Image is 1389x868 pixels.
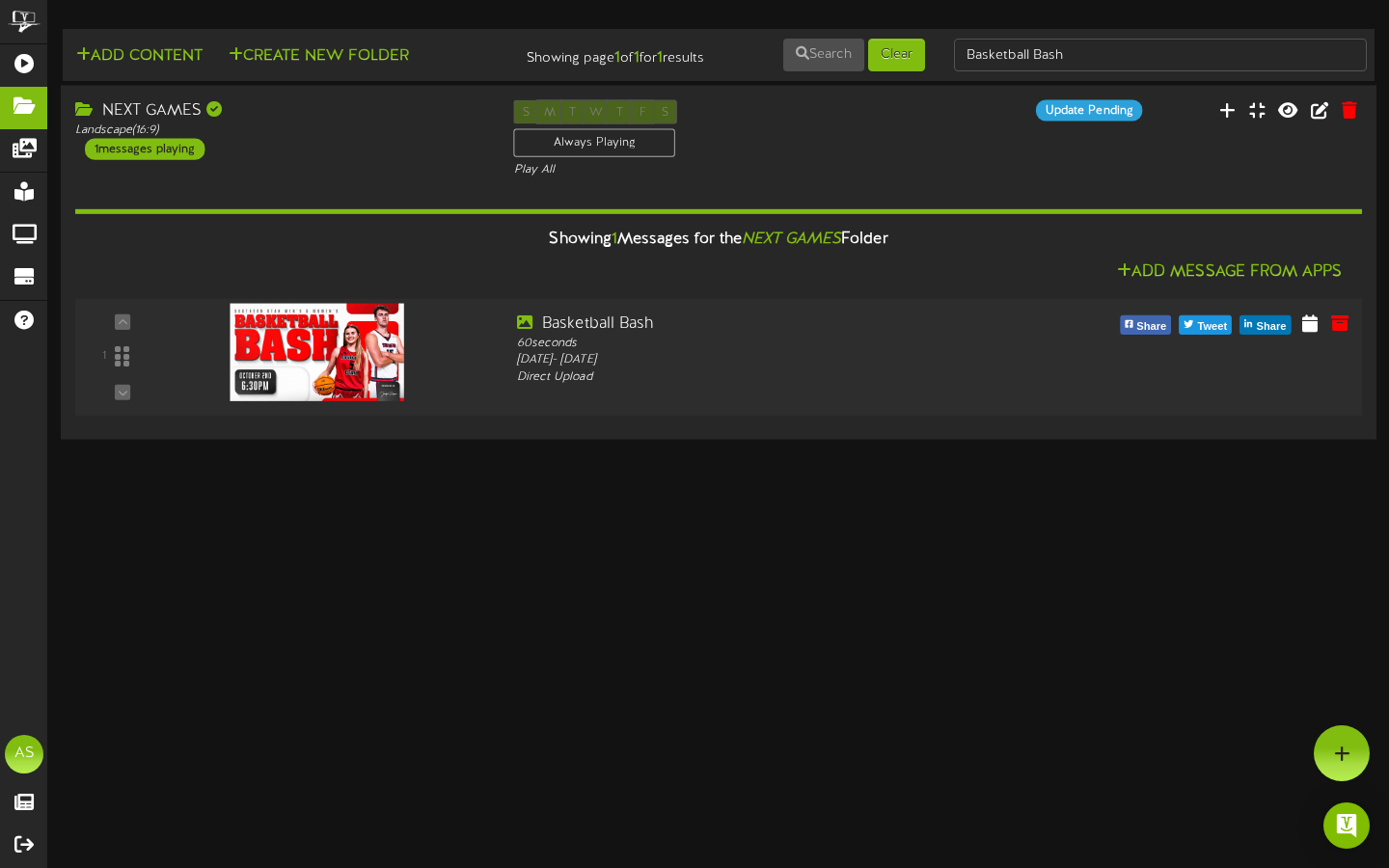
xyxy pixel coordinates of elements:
div: 1 messages playing [85,139,204,160]
button: Share [1120,315,1171,335]
strong: 1 [614,49,620,67]
div: Open Intercom Messenger [1323,802,1370,849]
button: Search [783,39,864,71]
input: -- Search Folders by Name -- [954,39,1367,71]
button: Add Content [70,44,208,68]
div: Landscape ( 16:9 ) [75,122,485,138]
button: Clear [868,39,925,71]
div: Showing Messages for the Folder [61,219,1376,260]
div: Play All [514,162,924,178]
img: 8f2fd487-b25c-4dae-a56e-b5184feba1ee.png [230,304,403,401]
strong: 1 [657,49,663,67]
div: AS [5,735,43,773]
div: [DATE] - [DATE] [517,352,1029,368]
i: NEXT GAMES [742,231,841,248]
div: NEXT GAMES [75,99,485,122]
div: Showing page of for results [498,37,719,69]
button: Add Message From Apps [1111,260,1348,285]
span: Share [1253,316,1291,338]
span: Tweet [1193,316,1231,338]
button: Tweet [1179,315,1232,335]
div: Always Playing [514,129,676,157]
div: Direct Upload [517,369,1029,386]
strong: 1 [634,49,640,67]
div: Basketball Bash [517,313,1029,336]
button: Create New Folder [223,44,415,68]
span: Share [1132,316,1170,338]
span: 1 [612,231,617,248]
div: Update Pending [1036,99,1142,121]
button: Share [1239,315,1291,335]
div: 60 seconds [517,336,1029,352]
